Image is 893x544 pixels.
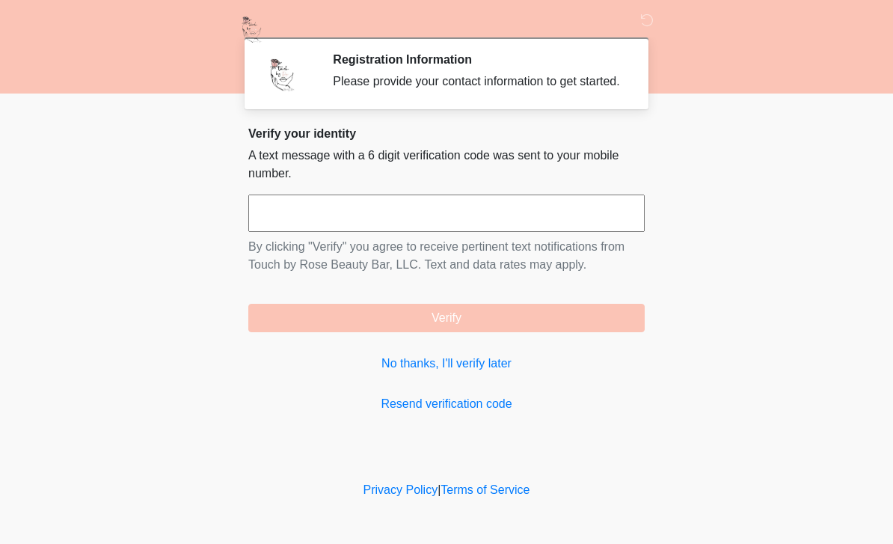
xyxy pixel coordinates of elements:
p: By clicking "Verify" you agree to receive pertinent text notifications from Touch by Rose Beauty ... [248,238,645,274]
a: | [438,483,441,496]
a: Resend verification code [248,395,645,413]
a: Privacy Policy [363,483,438,496]
a: Terms of Service [441,483,530,496]
p: A text message with a 6 digit verification code was sent to your mobile number. [248,147,645,183]
div: Please provide your contact information to get started. [333,73,622,91]
img: Agent Avatar [260,52,304,97]
h2: Registration Information [333,52,622,67]
img: Touch by Rose Beauty Bar, LLC Logo [233,11,270,48]
button: Verify [248,304,645,332]
a: No thanks, I'll verify later [248,355,645,373]
h2: Verify your identity [248,126,645,141]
